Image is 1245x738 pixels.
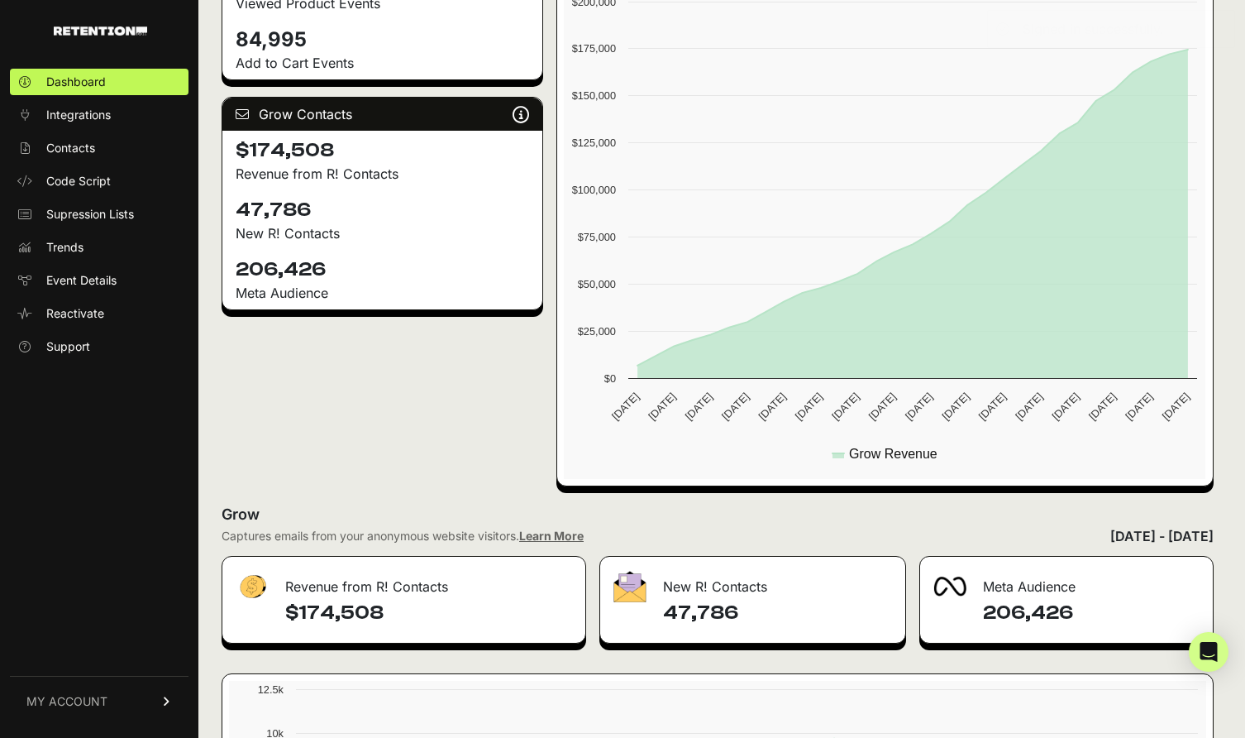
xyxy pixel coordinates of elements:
img: fa-envelope-19ae18322b30453b285274b1b8af3d052b27d846a4fbe8435d1a52b978f639a2.png [613,571,646,602]
text: [DATE] [1014,391,1046,423]
span: MY ACCOUNT [26,693,107,710]
span: Code Script [46,173,111,189]
text: [DATE] [793,391,825,423]
text: $25,000 [578,325,616,338]
span: Supression Lists [46,206,134,223]
a: Supression Lists [10,201,188,228]
h4: 84,995 [236,26,529,53]
span: Trends [46,239,83,256]
a: Reactivate [10,300,188,327]
span: Dashboard [46,74,106,90]
text: $0 [604,372,616,385]
p: Add to Cart Events [236,53,529,73]
span: Support [46,338,90,355]
text: [DATE] [940,391,972,423]
a: Learn More [519,529,584,543]
text: [DATE] [1160,391,1192,423]
div: Revenue from R! Contacts [222,557,585,606]
span: Integrations [46,107,111,123]
text: 12.5k [258,683,284,696]
text: [DATE] [719,391,751,423]
h2: Grow [222,503,1214,526]
p: New R! Contacts [236,223,529,243]
text: [DATE] [646,391,679,423]
img: Retention.com [54,26,147,36]
text: [DATE] [830,391,862,423]
text: Grow Revenue [849,447,937,461]
div: Captures emails from your anonymous website visitors. [222,528,584,544]
a: Event Details [10,267,188,294]
text: $100,000 [572,184,616,196]
div: Open Intercom Messenger [1189,632,1228,672]
text: [DATE] [976,391,1009,423]
text: [DATE] [1050,391,1082,423]
text: [DATE] [866,391,899,423]
div: Signed in successfully. [1023,19,1164,39]
span: Event Details [46,272,117,289]
a: Support [10,333,188,360]
a: MY ACCOUNT [10,676,188,726]
div: Grow Contacts [222,98,542,131]
a: Contacts [10,135,188,161]
div: Meta Audience [920,557,1213,606]
h4: 206,426 [236,256,529,283]
img: fa-meta-2f981b61bb99beabf952f7030308934f19ce035c18b003e963880cc3fabeebb7.png [933,577,966,597]
text: [DATE] [683,391,715,423]
span: Contacts [46,140,95,156]
text: [DATE] [756,391,789,423]
a: Integrations [10,102,188,128]
h4: 47,786 [663,600,891,626]
text: $125,000 [572,137,616,149]
text: [DATE] [1086,391,1119,423]
h4: $174,508 [285,600,572,626]
h4: 206,426 [983,600,1200,626]
text: $50,000 [578,278,616,290]
text: [DATE] [609,391,642,423]
text: $75,000 [578,231,616,243]
a: Code Script [10,168,188,194]
text: [DATE] [903,391,935,423]
h4: $174,508 [236,137,529,164]
a: Dashboard [10,69,188,95]
text: $175,000 [572,42,616,55]
a: Trends [10,234,188,261]
div: New R! Contacts [600,557,904,606]
text: $150,000 [572,89,616,102]
p: Revenue from R! Contacts [236,164,529,184]
h4: 47,786 [236,197,529,223]
span: Reactivate [46,305,104,322]
text: [DATE] [1123,391,1156,423]
img: fa-dollar-13500eef13a19c4ab2b9ed9ad552e47b0d9fc28b02b83b90ba0e00f96d6372e9.png [236,571,269,603]
div: Meta Audience [236,283,529,303]
div: [DATE] - [DATE] [1110,526,1214,546]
